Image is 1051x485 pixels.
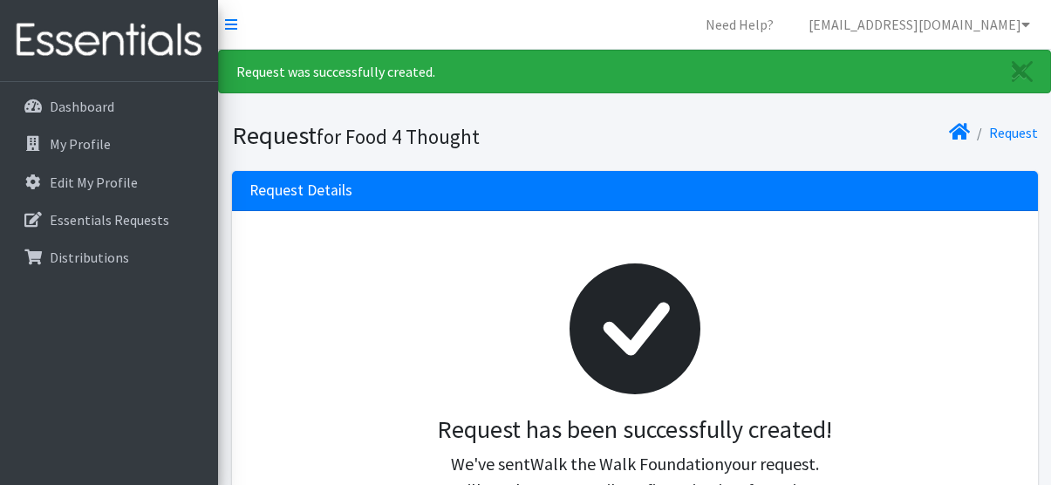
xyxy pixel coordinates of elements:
h3: Request has been successfully created! [263,415,1007,445]
div: Request was successfully created. [218,50,1051,93]
h3: Request Details [249,181,352,200]
p: Dashboard [50,98,114,115]
p: Edit My Profile [50,174,138,191]
img: HumanEssentials [7,11,211,70]
a: Close [994,51,1050,92]
p: Distributions [50,249,129,266]
a: Need Help? [692,7,788,42]
a: Essentials Requests [7,202,211,237]
span: Walk the Walk Foundation [530,453,724,475]
h1: Request [232,120,629,151]
small: for Food 4 Thought [317,124,480,149]
a: Distributions [7,240,211,275]
a: My Profile [7,126,211,161]
p: My Profile [50,135,111,153]
a: [EMAIL_ADDRESS][DOMAIN_NAME] [795,7,1044,42]
p: Essentials Requests [50,211,169,229]
a: Request [989,124,1038,141]
a: Dashboard [7,89,211,124]
a: Edit My Profile [7,165,211,200]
